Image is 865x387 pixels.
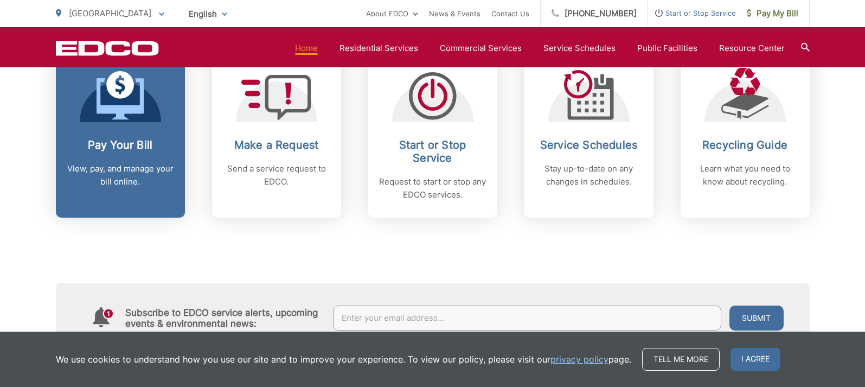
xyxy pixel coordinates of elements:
a: Public Facilities [637,42,697,55]
span: English [181,4,235,23]
a: Recycling Guide Learn what you need to know about recycling. [681,52,810,218]
p: We use cookies to understand how you use our site and to improve your experience. To view our pol... [56,353,631,366]
a: Commercial Services [440,42,522,55]
a: privacy policy [550,353,608,366]
a: Residential Services [339,42,418,55]
span: [GEOGRAPHIC_DATA] [69,8,151,18]
span: I agree [731,348,780,371]
a: Resource Center [719,42,785,55]
h4: Subscribe to EDCO service alerts, upcoming events & environmental news: [125,307,323,329]
a: EDCD logo. Return to the homepage. [56,41,159,56]
input: Enter your email address... [333,306,721,331]
h2: Pay Your Bill [67,138,174,151]
a: Tell me more [642,348,720,371]
button: Submit [729,306,784,331]
a: Make a Request Send a service request to EDCO. [212,52,341,218]
p: Stay up-to-date on any changes in schedules. [535,162,643,188]
h2: Start or Stop Service [379,138,486,164]
h2: Recycling Guide [691,138,799,151]
a: Contact Us [491,7,529,20]
a: About EDCO [366,7,418,20]
p: View, pay, and manage your bill online. [67,162,174,188]
a: Service Schedules Stay up-to-date on any changes in schedules. [524,52,653,218]
p: Send a service request to EDCO. [223,162,330,188]
a: News & Events [429,7,480,20]
a: Service Schedules [543,42,616,55]
a: Home [295,42,318,55]
p: Learn what you need to know about recycling. [691,162,799,188]
h2: Service Schedules [535,138,643,151]
p: Request to start or stop any EDCO services. [379,175,486,201]
h2: Make a Request [223,138,330,151]
span: Pay My Bill [747,7,798,20]
a: Pay Your Bill View, pay, and manage your bill online. [56,52,185,218]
